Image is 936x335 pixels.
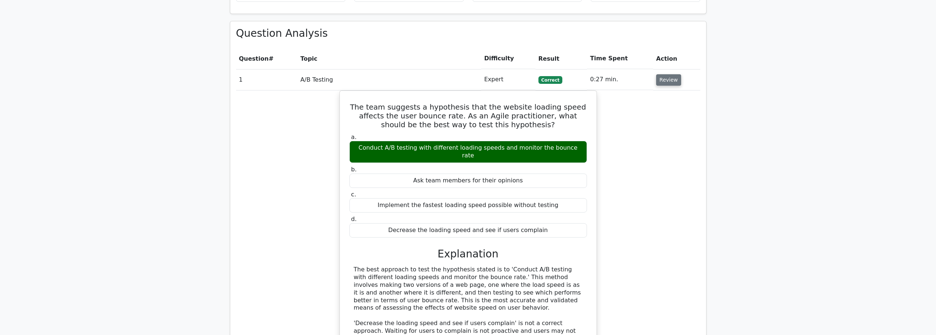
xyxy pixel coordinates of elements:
td: 1 [236,69,298,90]
th: # [236,48,298,69]
h3: Question Analysis [236,27,700,40]
div: Ask team members for their opinions [349,174,587,188]
td: 0:27 min. [587,69,653,90]
h5: The team suggests a hypothesis that the website loading speed affects the user bounce rate. As an... [349,103,588,129]
h3: Explanation [354,248,583,260]
th: Difficulty [481,48,535,69]
span: b. [351,166,357,173]
td: A/B Testing [298,69,481,90]
th: Time Spent [587,48,653,69]
span: d. [351,215,357,222]
span: a. [351,133,357,140]
div: Conduct A/B testing with different loading speeds and monitor the bounce rate [349,141,587,163]
span: Question [239,55,269,62]
div: Implement the fastest loading speed possible without testing [349,198,587,213]
div: Decrease the loading speed and see if users complain [349,223,587,238]
th: Result [535,48,587,69]
button: Review [656,74,681,86]
th: Action [653,48,700,69]
span: c. [351,191,356,198]
td: Expert [481,69,535,90]
span: Correct [538,76,562,83]
th: Topic [298,48,481,69]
